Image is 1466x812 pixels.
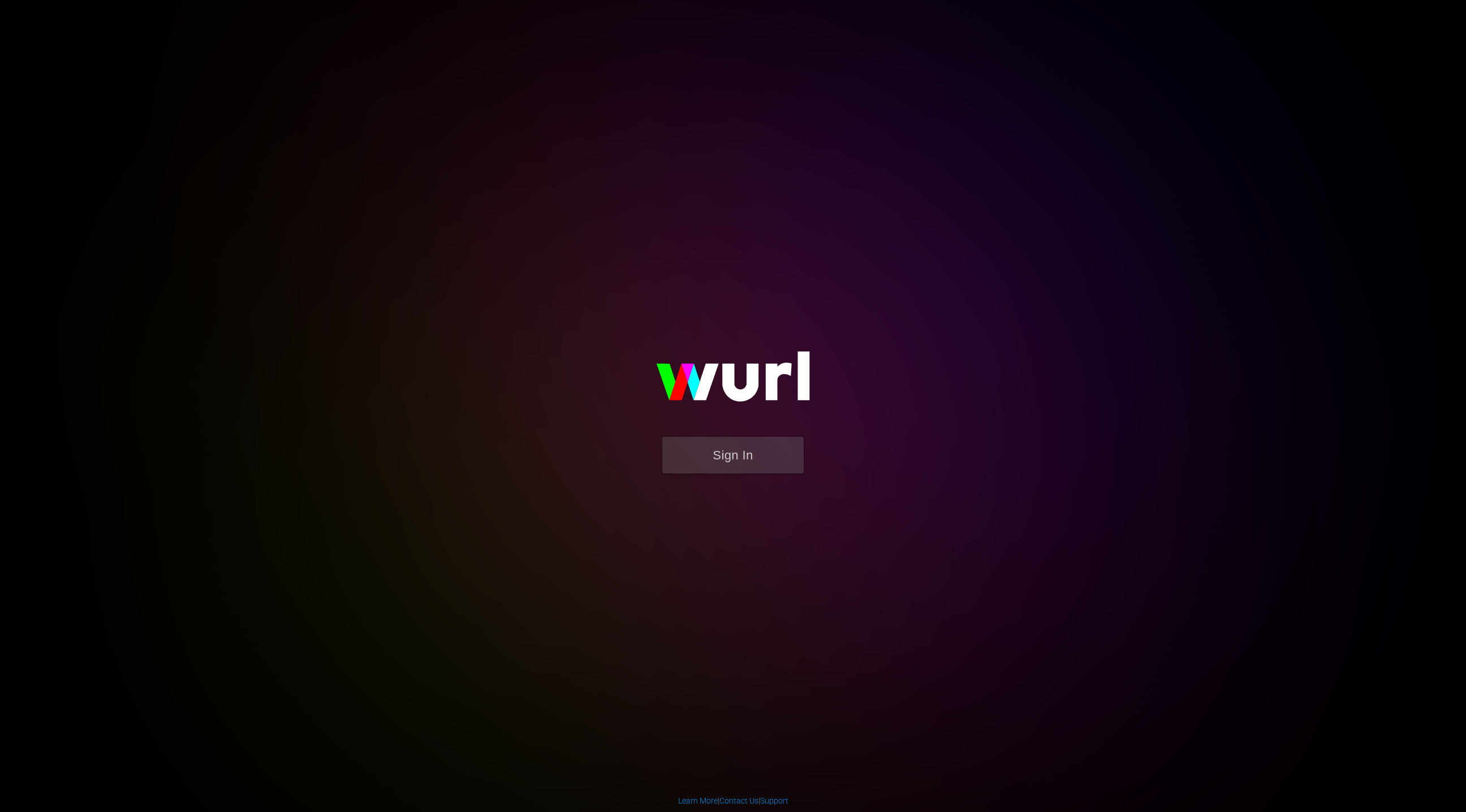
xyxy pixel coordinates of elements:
button: Sign In [662,437,804,474]
a: Learn More [678,796,718,805]
img: wurl-logo-on-black-223613ac3d8ba8fe6dc639794a292ebdb59501304c7dfd60c99c58986ef67473.svg [620,327,846,437]
a: Support [760,796,788,805]
a: Contact Us [719,796,758,805]
div: | | [678,795,788,806]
